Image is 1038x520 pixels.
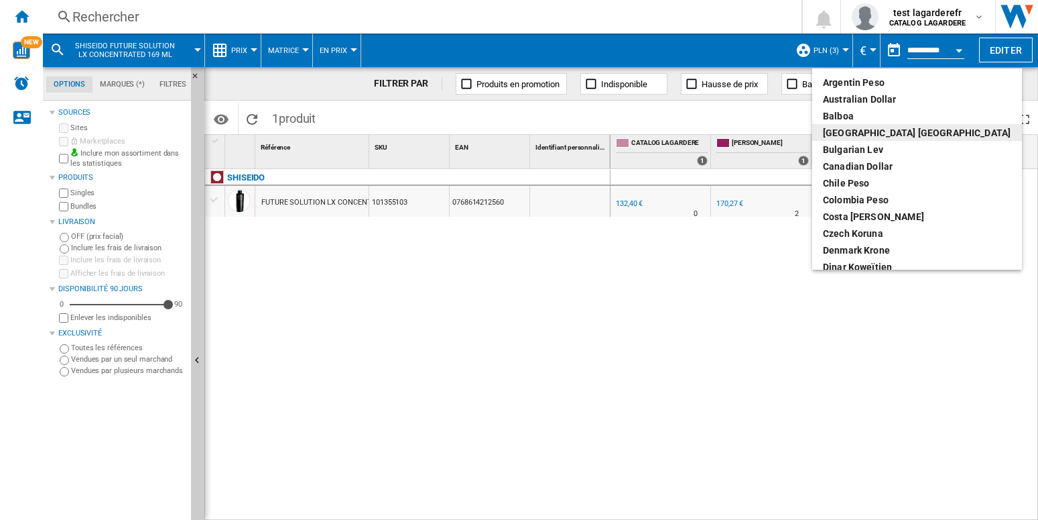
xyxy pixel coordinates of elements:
div: Argentin Peso [823,76,1011,89]
div: Czech Koruna [823,227,1011,240]
div: Chile Peso [823,176,1011,190]
div: [GEOGRAPHIC_DATA] [GEOGRAPHIC_DATA] [823,126,1011,140]
div: Colombia Peso [823,193,1011,207]
div: dinar koweïtien [823,260,1011,274]
div: Denmark Krone [823,244,1011,257]
div: Canadian Dollar [823,160,1011,173]
div: balboa [823,109,1011,123]
div: Bulgarian lev [823,143,1011,156]
div: Costa [PERSON_NAME] [823,210,1011,223]
div: Australian Dollar [823,93,1011,106]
